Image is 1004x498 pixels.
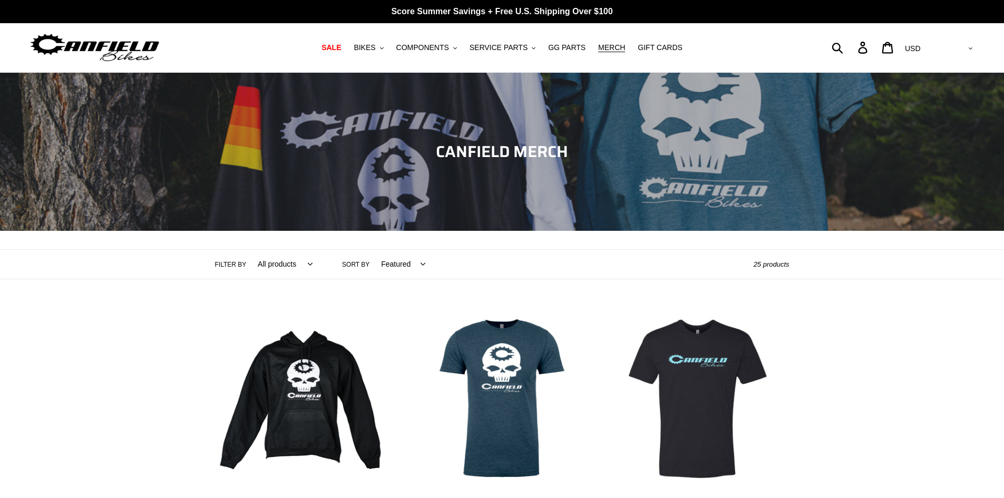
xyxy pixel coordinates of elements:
span: 25 products [754,260,789,268]
span: GG PARTS [548,43,586,52]
span: BIKES [354,43,375,52]
button: BIKES [348,41,388,55]
span: SERVICE PARTS [470,43,528,52]
span: GIFT CARDS [638,43,683,52]
span: MERCH [598,43,625,52]
span: CANFIELD MERCH [436,139,568,164]
a: SALE [316,41,346,55]
span: SALE [321,43,341,52]
label: Sort by [342,260,369,269]
button: COMPONENTS [391,41,462,55]
span: COMPONENTS [396,43,449,52]
a: MERCH [593,41,630,55]
input: Search [837,36,864,59]
a: GG PARTS [543,41,591,55]
label: Filter by [215,260,247,269]
img: Canfield Bikes [29,31,161,64]
button: SERVICE PARTS [464,41,541,55]
a: GIFT CARDS [632,41,688,55]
